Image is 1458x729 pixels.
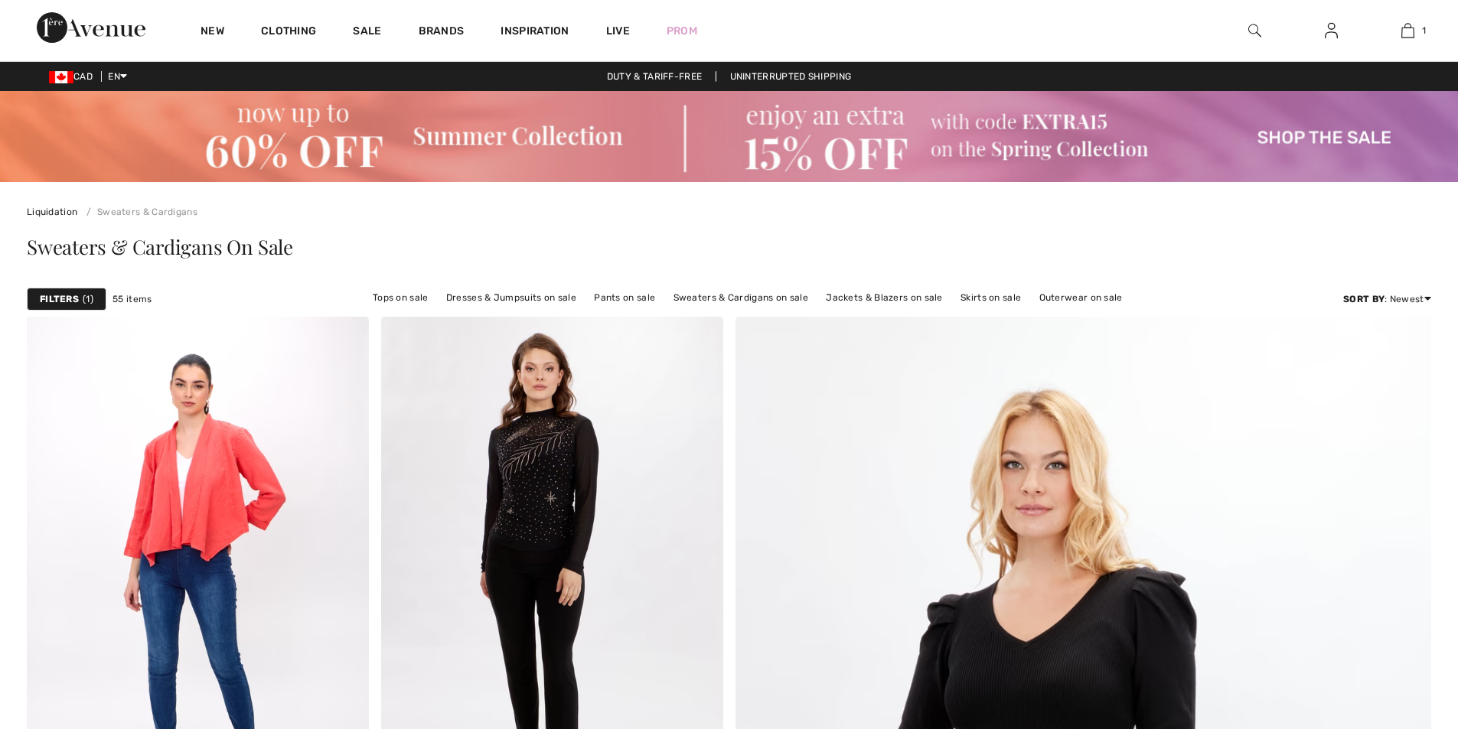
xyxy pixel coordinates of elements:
[1343,294,1385,304] strong: Sort By
[1032,288,1130,308] a: Outerwear on sale
[953,288,1029,308] a: Skirts on sale
[261,24,316,41] a: Clothing
[419,24,465,41] a: Brands
[1248,21,1261,40] img: search the website
[37,12,145,43] img: 1ère Avenue
[40,292,79,306] strong: Filters
[201,24,224,41] a: New
[501,24,569,41] span: Inspiration
[818,288,951,308] a: Jackets & Blazers on sale
[27,207,77,217] a: Liquidation
[1422,24,1426,37] span: 1
[586,288,663,308] a: Pants on sale
[80,207,197,217] a: Sweaters & Cardigans
[49,71,73,83] img: Canadian Dollar
[667,23,697,39] a: Prom
[666,288,816,308] a: Sweaters & Cardigans on sale
[1343,292,1431,306] div: : Newest
[1313,21,1350,41] a: Sign In
[353,24,381,41] a: Sale
[606,23,630,39] a: Live
[1401,21,1414,40] img: My Bag
[83,292,93,306] span: 1
[108,71,127,82] span: EN
[113,292,152,306] span: 55 items
[1370,21,1445,40] a: 1
[49,71,99,82] span: CAD
[1325,21,1338,40] img: My Info
[27,233,293,260] span: Sweaters & Cardigans On Sale
[1360,614,1443,653] iframe: Opens a widget where you can find more information
[439,288,584,308] a: Dresses & Jumpsuits on sale
[365,288,436,308] a: Tops on sale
